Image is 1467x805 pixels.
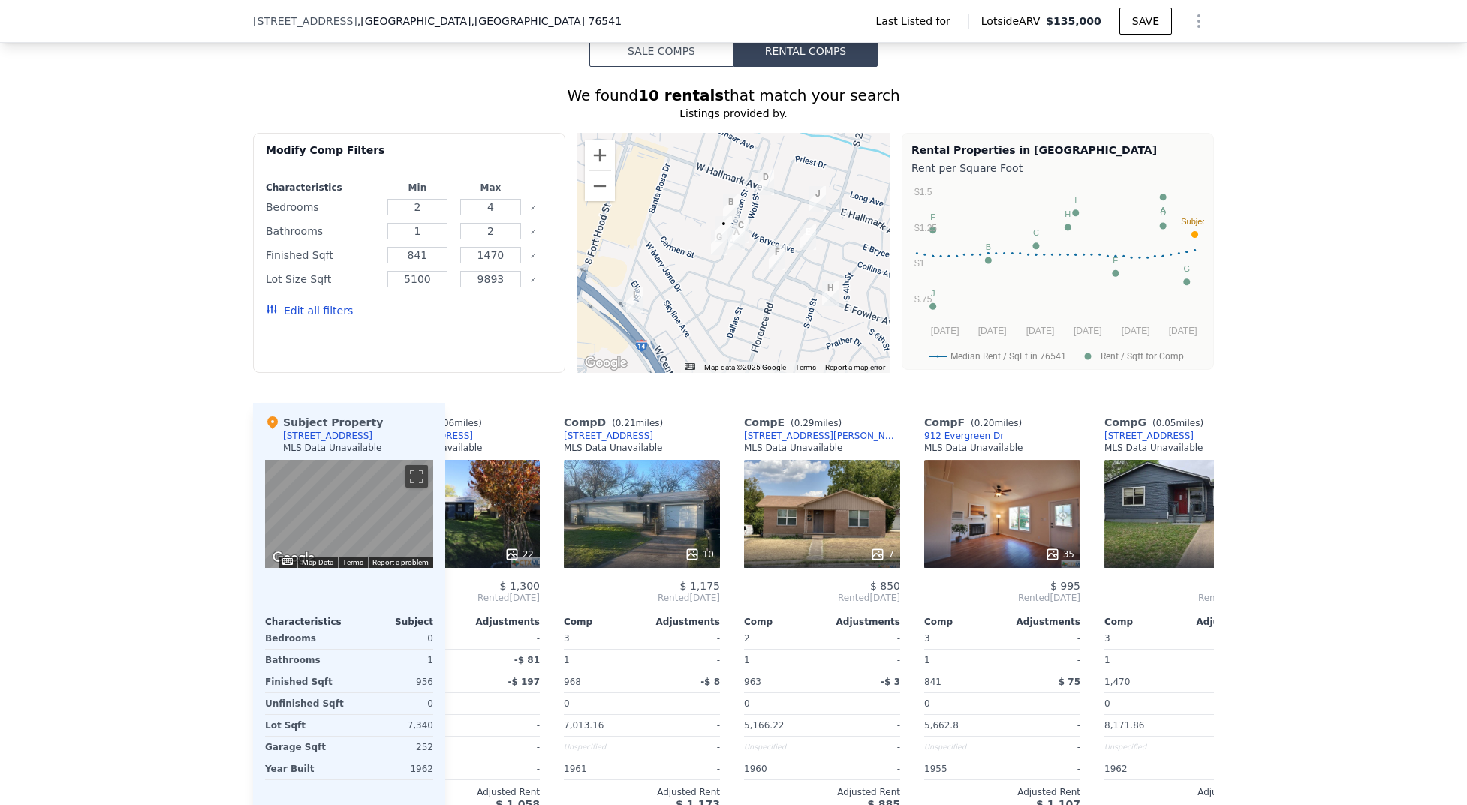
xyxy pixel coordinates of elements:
[564,758,639,779] div: 1961
[1122,326,1150,336] text: [DATE]
[1113,256,1118,265] text: E
[924,786,1080,798] div: Adjusted Rent
[965,418,1028,428] span: ( miles)
[357,14,622,29] span: , [GEOGRAPHIC_DATA]
[978,326,1007,336] text: [DATE]
[1002,616,1080,628] div: Adjustments
[564,633,570,644] span: 3
[282,558,293,565] button: Keyboard shortcuts
[352,693,433,714] div: 0
[1050,580,1080,592] span: $ 995
[266,269,378,290] div: Lot Size Sqft
[924,430,1004,442] a: 912 Evergreen Dr
[785,418,848,428] span: ( miles)
[1005,715,1080,736] div: -
[911,179,1204,366] svg: A chart.
[564,430,653,442] div: [STREET_ADDRESS]
[1059,677,1080,687] span: $ 75
[384,786,540,798] div: Adjusted Rent
[1160,209,1166,218] text: D
[825,363,885,371] a: Report a map error
[924,650,999,671] div: 1
[795,363,816,371] a: Terms
[589,35,733,67] button: Sale Comps
[1156,418,1176,428] span: 0.05
[822,281,839,306] div: 108 E Fowler Ave
[1104,758,1179,779] div: 1962
[825,737,900,758] div: -
[870,547,894,562] div: 7
[924,592,1080,604] span: Rented [DATE]
[914,295,932,305] text: $.75
[645,650,720,671] div: -
[384,592,540,604] span: Rented [DATE]
[1183,264,1190,273] text: G
[471,15,622,27] span: , [GEOGRAPHIC_DATA] 76541
[638,86,724,104] strong: 10 rentals
[1104,737,1179,758] div: Unspecified
[744,677,761,687] span: 963
[372,558,429,566] a: Report a problem
[825,758,900,779] div: -
[462,616,540,628] div: Adjustments
[1185,715,1261,736] div: -
[564,677,581,687] span: 968
[704,363,786,371] span: Map data ©2025 Google
[974,418,995,428] span: 0.20
[253,85,1214,106] div: We found that match your search
[342,558,363,566] a: Terms
[700,677,720,687] span: -$ 8
[266,303,353,318] button: Edit all filters
[1104,698,1110,709] span: 0
[680,580,720,592] span: $ 1,175
[924,442,1023,454] div: MLS Data Unavailable
[530,277,536,283] button: Clear
[1185,758,1261,779] div: -
[911,158,1204,179] div: Rent per Square Foot
[758,170,774,195] div: 326 W Hallmark Ave
[384,182,451,194] div: Min
[465,715,540,736] div: -
[914,187,932,197] text: $1.5
[924,616,1002,628] div: Comp
[265,460,433,568] div: Street View
[931,326,959,336] text: [DATE]
[564,786,720,798] div: Adjusted Rent
[265,758,346,779] div: Year Built
[1104,633,1110,644] span: 3
[809,186,826,212] div: 108 W Hallmark Ave
[1045,547,1074,562] div: 35
[352,628,433,649] div: 0
[794,418,815,428] span: 0.29
[1185,737,1261,758] div: -
[1185,628,1261,649] div: -
[822,616,900,628] div: Adjustments
[924,633,930,644] span: 3
[349,616,433,628] div: Subject
[265,460,433,568] div: Map
[564,592,720,604] span: Rented [DATE]
[924,698,930,709] span: 0
[581,353,631,373] img: Google
[1104,720,1144,731] span: 8,171.86
[266,221,378,242] div: Bathrooms
[266,182,378,194] div: Characteristics
[1104,677,1130,687] span: 1,470
[1026,326,1055,336] text: [DATE]
[645,628,720,649] div: -
[1182,616,1261,628] div: Adjustments
[457,182,525,194] div: Max
[564,720,604,731] span: 7,013.16
[352,650,433,671] div: 1
[744,415,848,430] div: Comp E
[744,650,819,671] div: 1
[265,628,346,649] div: Bedrooms
[352,758,433,779] div: 1962
[685,363,695,370] button: Keyboard shortcuts
[269,548,318,568] a: Open this area in Google Maps (opens a new window)
[769,245,785,270] div: 912 Evergreen Dr
[645,715,720,736] div: -
[530,205,536,211] button: Clear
